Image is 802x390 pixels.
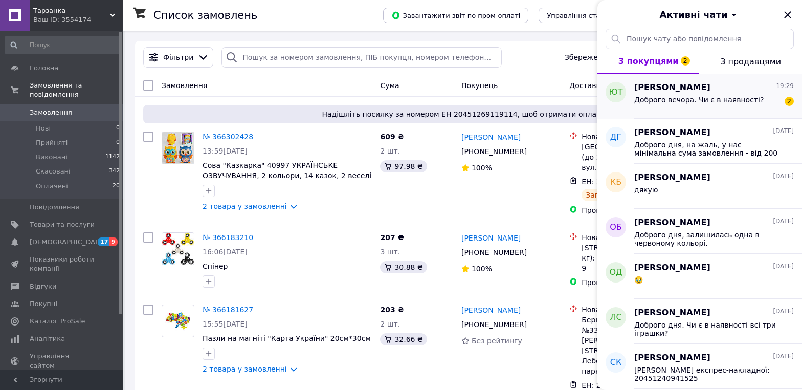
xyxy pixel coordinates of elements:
span: Управління сайтом [30,352,95,370]
span: Доброго дня, на жаль, у нас мінімальна сума замовлення - від 200 гривень. Ви можете оформити пром... [634,141,779,157]
span: Активні чати [659,8,727,21]
span: [PERSON_NAME] [634,307,710,319]
span: 2 шт. [380,147,400,155]
span: Доброго вечора. Чи є в наявності? [634,96,764,104]
span: [DATE] [773,307,794,316]
span: Фільтри [163,52,193,62]
span: Надішліть посилку за номером ЕН 20451269119114, щоб отримати оплату [147,109,779,119]
span: 2 [785,97,794,106]
div: Заплановано [582,189,639,201]
span: [PERSON_NAME] [634,262,710,274]
span: Замовлення [30,108,72,117]
span: Замовлення та повідомлення [30,81,123,99]
input: Пошук чату або повідомлення [606,29,794,49]
a: 2 товара у замовленні [203,202,287,210]
a: № 366302428 [203,133,253,141]
span: 15:55[DATE] [203,320,248,328]
span: Товари та послуги [30,220,95,229]
span: ОБ [610,222,622,233]
div: [STREET_ADDRESS] (до 10 кг): вул. [STREET_ADDRESS] 9 [582,243,691,273]
div: [PHONE_NUMBER] [459,245,529,259]
span: 0 [116,138,120,147]
span: Покупець [461,81,498,90]
div: Ваш ID: 3554174 [33,15,123,25]
span: 609 ₴ [380,133,404,141]
button: ЮТ[PERSON_NAME]19:29Доброго вечора. Чи є в наявності?2 [597,74,802,119]
div: 97.98 ₴ [380,160,427,172]
span: [DATE] [773,172,794,181]
span: Оплачені [36,182,68,191]
a: Спінер [203,262,228,270]
div: [PHONE_NUMBER] [459,317,529,332]
span: З покупцями [618,56,679,66]
button: З продавцями [699,49,802,74]
button: ОБ[PERSON_NAME][DATE]Доброго дня, залишилась одна в червоному кольорі. [597,209,802,254]
div: Нова Пошта [582,232,691,243]
a: № 366181627 [203,306,253,314]
span: ЕН: 20 4512 6883 8747 [582,381,667,389]
span: Покупці [30,299,57,309]
a: Фото товару [162,132,194,164]
div: [GEOGRAPHIC_DATA], №20 (до 30 кг на одне місце): вул. [STREET_ADDRESS] [582,142,691,172]
span: 3 шт. [380,248,400,256]
a: Пазли на магніті "Карта України" 20см*30см [203,334,371,342]
span: [DATE] [773,352,794,361]
span: КБ [610,177,621,188]
span: 100% [472,164,492,172]
input: Пошук [5,36,121,54]
span: 2 шт. [380,320,400,328]
span: Збережені фільтри: [565,52,639,62]
button: Завантажити звіт по пром-оплаті [383,8,528,23]
div: Нова Пошта [582,305,691,315]
img: Фото товару [165,305,191,337]
span: [PERSON_NAME] експрес-накладної: 20451240941525 [634,366,779,382]
a: Фото товару [162,305,194,337]
span: [DATE] [773,262,794,271]
span: [PERSON_NAME] [634,352,710,364]
span: Доброго дня, залишилась одна в червоному кольорі. [634,231,779,247]
span: 19:29 [776,82,794,91]
span: ОД [609,267,622,278]
span: 1142 [105,153,120,162]
span: СК [610,357,622,369]
span: Виконані [36,153,68,162]
span: Відгуки [30,282,56,291]
span: 0 [116,124,120,133]
button: Активні чати [626,8,773,21]
span: Нові [36,124,51,133]
span: 🥹 [634,276,643,284]
span: [PERSON_NAME] [634,82,710,94]
button: ЛС[PERSON_NAME][DATE]Доброго дня. Чи є в наявності всі три іграшки? [597,299,802,344]
a: Фото товару [162,232,194,265]
span: З продавцями [720,57,781,67]
span: 9 [109,237,118,246]
span: Завантажити звіт по пром-оплаті [391,11,520,20]
span: 17 [98,237,109,246]
a: [PERSON_NAME] [461,233,521,243]
span: [PERSON_NAME] [634,127,710,139]
div: [PHONE_NUMBER] [459,144,529,159]
div: Пром-оплата [582,277,691,288]
span: Управління статусами [547,12,625,19]
img: Фото товару [162,132,194,164]
span: Прийняті [36,138,68,147]
span: Cума [380,81,399,90]
span: ЮТ [609,86,622,98]
button: Закрити [782,9,794,21]
span: 342 [109,167,120,176]
span: Повідомлення [30,203,79,212]
a: [PERSON_NAME] [461,132,521,142]
div: Бершадь, Поштомат №33240: вул. [PERSON_NAME][STREET_ADDRESS] (ТЦ "Гуси Лебеді" зі сторони парковки) [582,315,691,376]
span: 2 [681,56,690,66]
a: 2 товара у замовленні [203,365,287,373]
button: З покупцями2 [597,49,699,74]
a: Сова "Казкарка" 40997 УКРАЇНСЬКЕ ОЗВУЧУВАННЯ, 2 кольори, 14 казок, 2 веселі пісні, мелодії, світл... [203,161,371,190]
span: ДГ [610,132,621,143]
div: 30.88 ₴ [380,261,427,273]
span: [PERSON_NAME] [634,217,710,229]
span: 203 ₴ [380,306,404,314]
div: 32.66 ₴ [380,333,427,345]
